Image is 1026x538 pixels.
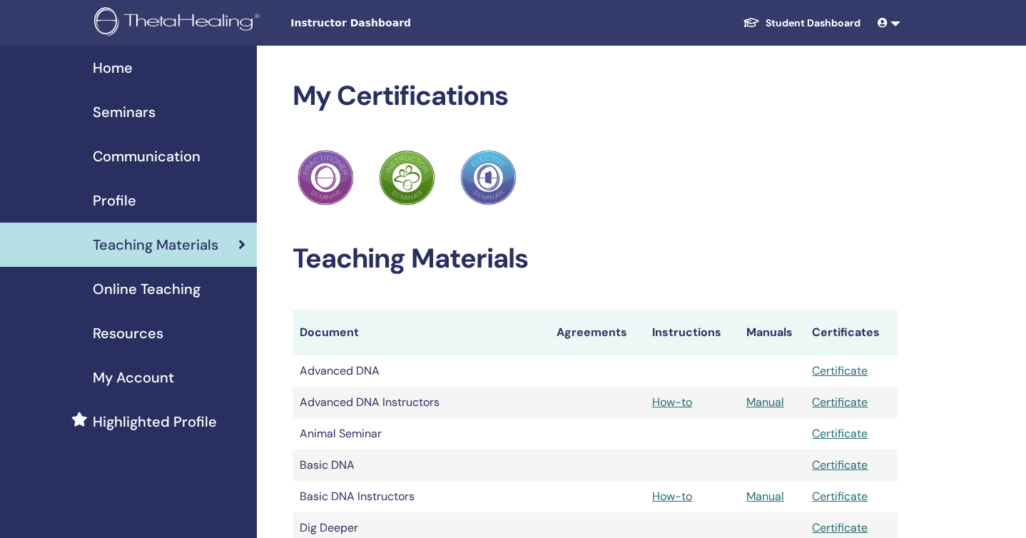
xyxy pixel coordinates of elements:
a: Certificate [812,489,868,504]
th: Document [293,310,549,355]
a: Certificate [812,395,868,410]
a: Certificate [812,520,868,535]
th: Certificates [805,310,898,355]
span: Home [93,57,133,78]
img: Practitioner [460,150,516,205]
td: Advanced DNA [293,355,549,387]
span: Communication [93,146,200,167]
a: Manual [746,395,784,410]
img: graduation-cap-white.svg [743,16,760,29]
img: Practitioner [379,150,435,205]
th: Manuals [739,310,806,355]
span: Instructor Dashboard [290,16,504,31]
h2: Teaching Materials [293,243,898,275]
span: Profile [93,190,136,211]
td: Basic DNA [293,450,549,481]
a: How-to [652,395,692,410]
span: Resources [93,323,163,344]
h2: My Certifications [293,80,898,113]
img: Practitioner [298,150,353,205]
span: Teaching Materials [93,234,218,255]
th: Instructions [645,310,739,355]
a: Student Dashboard [731,10,872,36]
img: logo.png [94,7,265,39]
span: Seminars [93,101,156,123]
th: Agreements [549,310,645,355]
td: Basic DNA Instructors [293,481,549,512]
a: How-to [652,489,692,504]
a: Manual [746,489,784,504]
a: Certificate [812,363,868,378]
a: Certificate [812,426,868,441]
span: Highlighted Profile [93,411,217,432]
span: Online Teaching [93,278,200,300]
td: Advanced DNA Instructors [293,387,549,418]
a: Certificate [812,457,868,472]
td: Animal Seminar [293,418,549,450]
span: My Account [93,367,174,388]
